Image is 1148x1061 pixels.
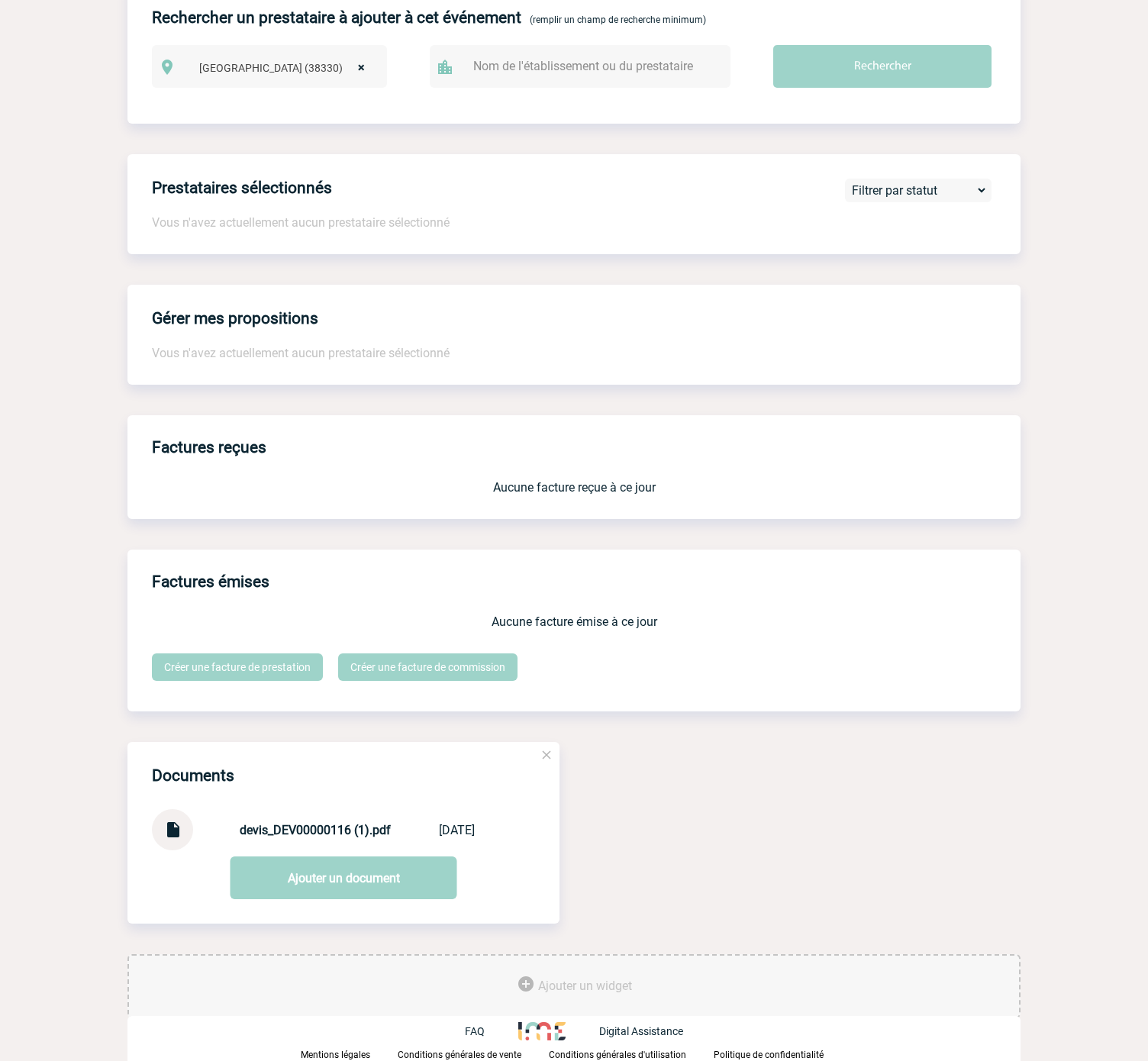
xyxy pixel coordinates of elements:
h3: Factures reçues [152,427,1021,468]
h4: Rechercher un prestataire à ajouter à cet événement [152,8,521,27]
input: Rechercher [773,45,992,88]
p: Vous n'avez actuellement aucun prestataire sélectionné [152,346,996,360]
span: Ajouter un widget [538,979,632,993]
span: × [358,57,365,79]
a: Conditions générales d'utilisation [549,1046,714,1061]
p: Aucune facture reçue à ce jour [152,480,996,495]
span: (remplir un champ de recherche minimum) [530,15,706,25]
h4: Gérer mes propositions [152,309,318,327]
h4: Documents [152,766,234,785]
a: Politique de confidentialité [714,1046,848,1061]
input: Nom de l'établissement ou du prestataire [469,55,706,77]
img: http://www.idealmeetingsevents.fr/ [518,1022,566,1040]
div: [DATE] [439,823,475,837]
a: FAQ [465,1024,518,1038]
a: Mentions légales [301,1046,398,1061]
p: Conditions générales d'utilisation [549,1050,686,1060]
p: Mentions légales [301,1050,370,1060]
span: Montbonnot-Saint-Martin (38330) [193,57,380,79]
a: Conditions générales de vente [398,1046,549,1061]
a: Créer une facture de commission [338,653,518,681]
strong: devis_DEV00000116 (1).pdf [240,823,391,837]
a: Ajouter un document [231,856,457,899]
p: FAQ [465,1025,485,1037]
a: Créer une facture de prestation [152,653,323,681]
p: Conditions générales de vente [398,1050,521,1060]
p: Aucune facture émise à ce jour [152,614,996,629]
p: Digital Assistance [599,1025,683,1037]
div: Ajouter des outils d'aide à la gestion de votre événement [127,954,1021,1018]
img: close.png [540,748,553,762]
h3: Factures émises [152,562,1021,602]
p: Vous n'avez actuellement aucun prestataire sélectionné [152,215,1021,230]
h4: Prestataires sélectionnés [152,179,332,197]
p: Politique de confidentialité [714,1050,824,1060]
